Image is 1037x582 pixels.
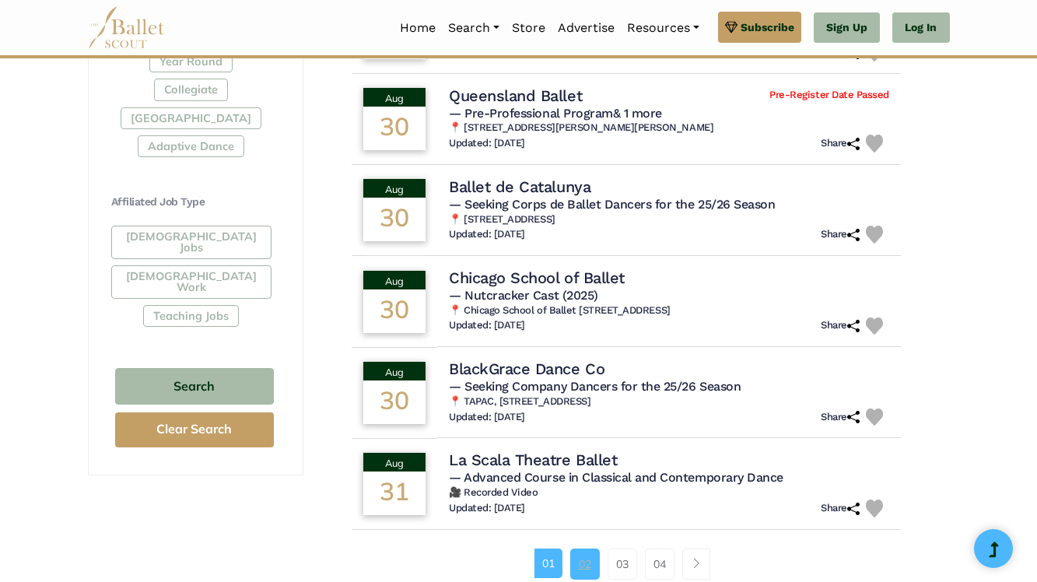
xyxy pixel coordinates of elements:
span: Subscribe [741,19,794,36]
span: Pre-Register Date Passed [769,89,888,102]
div: Aug [363,453,426,472]
h6: Updated: [DATE] [449,137,525,150]
h6: Share [821,319,860,332]
a: 04 [645,549,674,580]
img: gem.svg [725,19,737,36]
span: — Pre-Professional Program [449,106,662,121]
h6: 📍 [STREET_ADDRESS][PERSON_NAME][PERSON_NAME] [449,121,889,135]
h6: Updated: [DATE] [449,319,525,332]
button: Clear Search [115,412,274,447]
nav: Page navigation example [534,549,719,580]
h4: La Scala Theatre Ballet [449,450,617,470]
div: 30 [363,198,426,241]
a: & 1 more [613,106,662,121]
div: 30 [363,107,426,150]
div: Aug [363,179,426,198]
a: Home [394,12,442,44]
h4: Queensland Ballet [449,86,582,106]
a: Log In [892,12,949,44]
h4: Affiliated Job Type [111,195,278,210]
h6: Updated: [DATE] [449,228,525,241]
span: — Seeking Company Dancers for the 25/26 Season [449,379,741,394]
h6: 📍 TAPAC, [STREET_ADDRESS] [449,395,889,408]
h4: BlackGrace Dance Co [449,359,604,379]
button: Search [115,368,274,405]
h6: Share [821,228,860,241]
a: 03 [608,549,637,580]
a: Sign Up [814,12,880,44]
a: Subscribe [718,12,801,43]
h6: Updated: [DATE] [449,502,525,515]
a: Advertise [552,12,621,44]
span: — Nutcracker Cast (2025) [449,288,597,303]
a: Store [506,12,552,44]
div: Aug [363,88,426,107]
div: 30 [363,380,426,424]
a: Resources [621,12,706,44]
div: Aug [363,362,426,380]
a: 01 [534,549,562,578]
h6: 📍 Chicago School of Ballet [STREET_ADDRESS] [449,304,889,317]
h6: Updated: [DATE] [449,411,525,424]
h4: Chicago School of Ballet [449,268,624,288]
h6: Share [821,502,860,515]
span: — Advanced Course in Classical and Contemporary Dance [449,470,783,485]
h4: Ballet de Catalunya [449,177,590,197]
h6: Share [821,137,860,150]
div: 30 [363,289,426,333]
h6: 📍 [STREET_ADDRESS] [449,213,889,226]
span: — Seeking Corps de Ballet Dancers for the 25/26 Season [449,197,775,212]
div: Aug [363,271,426,289]
h6: Share [821,411,860,424]
h6: 🎥 Recorded Video [449,486,889,500]
a: Search [442,12,506,44]
div: 31 [363,472,426,515]
a: 02 [570,549,600,580]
